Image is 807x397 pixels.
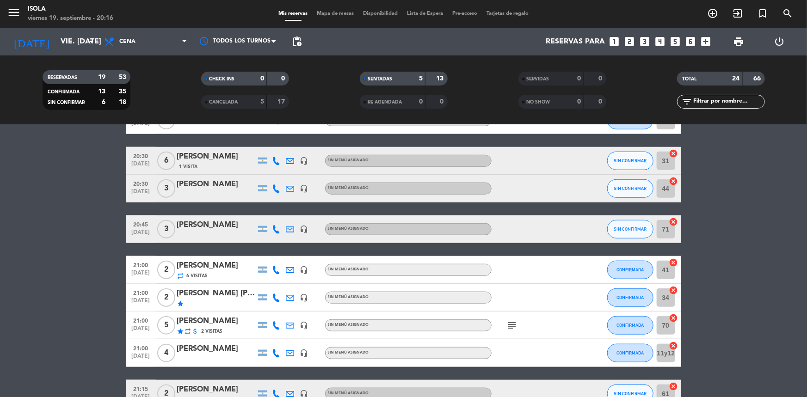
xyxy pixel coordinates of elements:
[700,36,712,48] i: add_box
[328,295,369,299] span: Sin menú asignado
[759,28,800,55] div: LOG OUT
[129,298,153,308] span: [DATE]
[598,75,604,82] strong: 0
[98,88,105,95] strong: 13
[281,75,287,82] strong: 0
[129,229,153,240] span: [DATE]
[507,320,518,331] i: subject
[129,161,153,171] span: [DATE]
[129,287,153,298] span: 21:00
[328,268,369,271] span: Sin menú asignado
[693,97,764,107] input: Filtrar por nombre...
[402,11,448,16] span: Lista de Espera
[177,287,256,299] div: [PERSON_NAME] [PERSON_NAME]
[177,260,256,272] div: [PERSON_NAME]
[614,158,647,163] span: SIN CONFIRMAR
[682,96,693,107] i: filter_list
[157,288,175,307] span: 2
[328,391,369,395] span: Sin menú asignado
[177,178,256,190] div: [PERSON_NAME]
[300,321,308,330] i: headset_mic
[300,157,308,165] i: headset_mic
[607,179,653,198] button: SIN CONFIRMAR
[774,36,785,47] i: power_settings_new
[177,315,256,327] div: [PERSON_NAME]
[328,159,369,162] span: Sin menú asignado
[607,344,653,362] button: CONFIRMADA
[368,100,402,104] span: RE AGENDADA
[129,178,153,189] span: 20:30
[86,36,97,47] i: arrow_drop_down
[48,75,78,80] span: RESERVADAS
[129,120,153,131] span: [DATE]
[733,36,744,47] span: print
[157,316,175,335] span: 5
[179,163,198,171] span: 1 Visita
[669,177,678,186] i: cancel
[616,323,644,328] span: CONFIRMADA
[733,75,740,82] strong: 24
[129,219,153,229] span: 20:45
[177,151,256,163] div: [PERSON_NAME]
[312,11,358,16] span: Mapa de mesas
[527,77,549,81] span: SERVIDAS
[177,343,256,355] div: [PERSON_NAME]
[129,315,153,325] span: 21:00
[28,5,113,14] div: Isola
[48,100,85,105] span: SIN CONFIRMAR
[607,261,653,279] button: CONFIRMADA
[119,99,128,105] strong: 18
[440,98,445,105] strong: 0
[607,152,653,170] button: SIN CONFIRMAR
[129,353,153,364] span: [DATE]
[669,217,678,226] i: cancel
[654,36,666,48] i: looks_4
[119,38,136,45] span: Cena
[669,313,678,323] i: cancel
[732,8,743,19] i: exit_to_app
[291,36,302,47] span: pending_actions
[98,74,105,80] strong: 19
[300,184,308,193] i: headset_mic
[358,11,402,16] span: Disponibilidad
[328,186,369,190] span: Sin menú asignado
[129,342,153,353] span: 21:00
[757,8,768,19] i: turned_in_not
[177,300,185,307] i: star
[482,11,533,16] span: Tarjetas de regalo
[177,272,185,280] i: repeat
[129,325,153,336] span: [DATE]
[187,272,208,280] span: 6 Visitas
[608,36,620,48] i: looks_one
[614,186,647,191] span: SIN CONFIRMAR
[157,152,175,170] span: 6
[177,328,185,335] i: star
[419,75,423,82] strong: 5
[129,259,153,270] span: 21:00
[102,99,105,105] strong: 6
[300,293,308,302] i: headset_mic
[277,98,287,105] strong: 17
[157,261,175,279] span: 2
[119,88,128,95] strong: 35
[209,100,238,104] span: CANCELADA
[129,383,153,394] span: 21:15
[623,36,635,48] i: looks_two
[260,98,264,105] strong: 5
[192,328,199,335] i: attach_money
[782,8,793,19] i: search
[607,288,653,307] button: CONFIRMADA
[157,344,175,362] span: 4
[7,6,21,19] i: menu
[578,75,581,82] strong: 0
[260,75,264,82] strong: 0
[28,14,113,23] div: viernes 19. septiembre - 20:16
[129,189,153,199] span: [DATE]
[48,90,80,94] span: CONFIRMADA
[616,295,644,300] span: CONFIRMADA
[419,98,423,105] strong: 0
[527,100,550,104] span: NO SHOW
[669,286,678,295] i: cancel
[274,11,312,16] span: Mis reservas
[7,6,21,23] button: menu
